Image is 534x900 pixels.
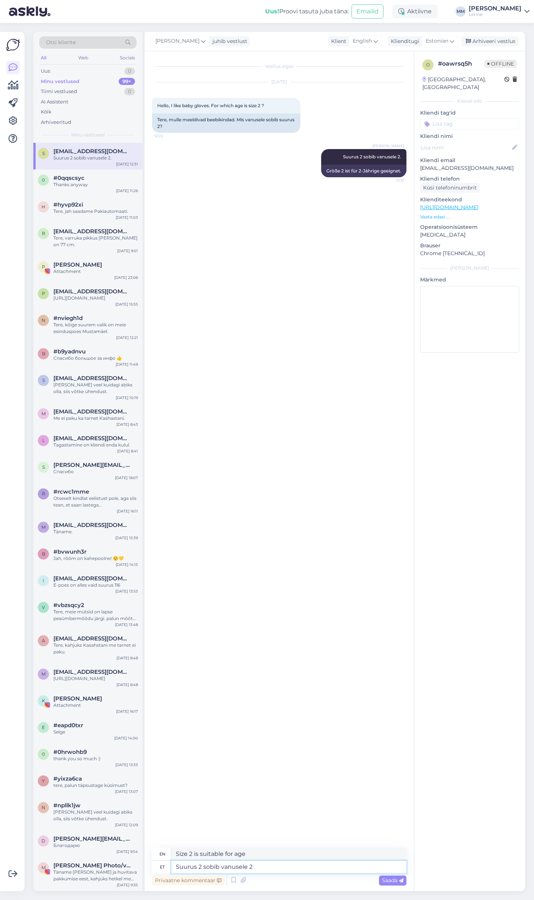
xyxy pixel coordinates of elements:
[420,164,519,172] p: [EMAIL_ADDRESS][DOMAIN_NAME]
[41,67,50,75] div: Uus
[115,589,138,594] div: [DATE] 13:53
[53,208,138,215] div: Tere, jah saadame Pakiautomaati.
[53,155,138,161] div: Suurus 2 sobib vanusele 2.
[117,448,138,454] div: [DATE] 8:41
[42,524,46,530] span: m
[114,735,138,741] div: [DATE] 14:00
[115,535,138,541] div: [DATE] 15:39
[420,242,519,250] p: Brauser
[328,37,346,45] div: Klient
[42,838,45,844] span: d
[116,215,138,220] div: [DATE] 11:03
[321,165,406,177] div: Größe 2 ist für 2-Jährige geeignet.
[53,261,102,268] span: Paula
[116,849,138,854] div: [DATE] 9:54
[343,154,401,159] span: Suurus 2 sobib vanusele 2.
[53,322,138,335] div: Tere, kõige suurem valik on meie esinduspoes Mustamäel.
[53,782,138,789] div: tere, palun täpsustage küsimust?
[152,63,406,70] div: Vestlus algas
[42,865,46,870] span: M
[382,877,403,884] span: Saada
[53,695,102,702] span: Karmen-Kelsi
[41,78,79,85] div: Minu vestlused
[41,108,52,116] div: Kõik
[171,861,406,873] textarea: Suurus 2 sobib vanusele 2
[42,725,45,730] span: e
[420,183,480,193] div: Küsi telefoninumbrit
[53,775,82,782] span: #yixza6ca
[116,562,138,567] div: [DATE] 14:15
[53,869,138,882] div: Täname [PERSON_NAME] ja huvitava pakkumise eest, kahjuks hetkel me koostööst huvitatud ei ole.
[210,37,247,45] div: juhib vestlust
[53,675,138,682] div: [URL][DOMAIN_NAME]
[77,53,90,63] div: Web
[115,301,138,307] div: [DATE] 15:55
[155,37,200,45] span: [PERSON_NAME]
[53,435,131,442] span: litaakvamarin5@gmail.com
[115,789,138,794] div: [DATE] 13:07
[42,204,45,210] span: h
[117,508,138,514] div: [DATE] 16:11
[53,555,138,562] div: Jah, rõõm on kahepoolne! ☺️💛
[352,4,383,19] button: Emailid
[438,59,484,68] div: # oawrsq5h
[42,378,45,383] span: s
[115,822,138,828] div: [DATE] 12:09
[461,36,518,46] div: Arhiveeri vestlus
[420,276,519,284] p: Märkmed
[160,861,165,873] div: et
[42,638,45,643] span: a
[420,250,519,257] p: Chrome [TECHNICAL_ID]
[42,317,45,323] span: n
[53,802,80,809] span: #npllk1jw
[53,635,131,642] span: antayevaa@gmail.com
[42,438,45,443] span: l
[41,88,77,95] div: Tiimi vestlused
[46,39,76,46] span: Otsi kliente
[42,604,45,610] span: v
[42,778,45,784] span: y
[41,119,71,126] div: Arhiveeritud
[157,103,264,108] span: Hello, I like baby gloves. For which age is size 2 ?
[426,62,430,67] span: o
[420,265,519,271] div: [PERSON_NAME]
[53,702,138,709] div: Attachment
[53,809,138,822] div: [PERSON_NAME] veel kuidagi abiks olla, siis võtke ühendust.
[53,582,138,589] div: E-poes on alles vaid suurus 116
[171,848,406,860] textarea: Size 2 is suitable for age
[53,862,131,869] span: Magnus Heinmets Photo/video
[41,98,68,106] div: AI Assistent
[53,528,138,535] div: Täname.
[152,876,224,886] div: Privaatne kommentaar
[420,109,519,117] p: Kliendi tag'id
[265,8,279,15] b: Uus!
[53,295,138,301] div: [URL][DOMAIN_NAME]
[372,143,404,149] span: [PERSON_NAME]
[421,144,511,152] input: Lisa nimi
[455,6,466,17] div: MM
[53,755,138,762] div: thank you so much :)
[116,709,138,714] div: [DATE] 16:17
[53,602,84,609] span: #vbzsqcy2
[53,468,138,475] div: Спасибо
[53,228,131,235] span: roosaili112@gmail.com
[53,548,86,555] span: #bvwunh3r
[115,622,138,627] div: [DATE] 13:48
[154,133,182,139] span: 12:22
[420,196,519,204] p: Klienditeekond
[42,351,45,356] span: b
[53,408,131,415] span: miraidrisova@gmail.com
[42,805,45,810] span: n
[420,132,519,140] p: Kliendi nimi
[152,113,300,133] div: Tere, mulle meeldivad beebikindad. Mis vanusele sobib suurus 2?
[115,762,138,768] div: [DATE] 13:33
[53,235,138,248] div: Tere, varruka pikkus [PERSON_NAME] on 77 cm.
[159,848,165,860] div: en
[115,475,138,481] div: [DATE] 18:07
[42,231,45,236] span: r
[53,175,85,181] span: #0qqscsyc
[392,5,438,18] div: Aktiivne
[53,181,138,188] div: Thanks anyway
[42,291,45,296] span: p
[420,231,519,239] p: [MEDICAL_DATA]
